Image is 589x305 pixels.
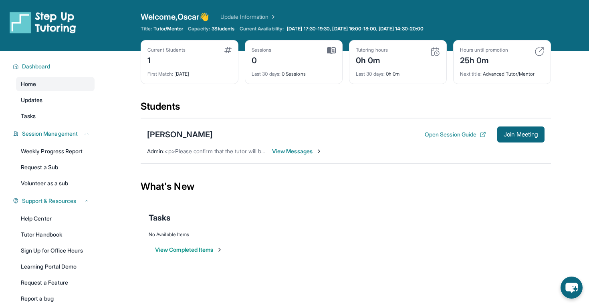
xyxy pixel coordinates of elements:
button: View Completed Items [155,246,223,254]
a: Request a Feature [16,275,95,290]
div: Students [141,100,551,118]
div: 0h 0m [356,66,440,77]
div: [DATE] [147,66,232,77]
span: Title: [141,26,152,32]
span: Join Meeting [504,132,538,137]
a: Home [16,77,95,91]
span: Support & Resources [22,197,76,205]
button: Session Management [19,130,90,138]
div: 0 [252,53,272,66]
a: Volunteer as a sub [16,176,95,191]
span: <p>Please confirm that the tutor will be able to attend your first assigned meeting time before j... [164,148,454,155]
img: Chevron-Right [316,148,322,155]
span: Current Availability: [240,26,284,32]
img: card [224,47,232,53]
span: Tasks [149,212,171,223]
span: Session Management [22,130,78,138]
div: 0 Sessions [252,66,336,77]
a: Update Information [220,13,276,21]
div: Current Students [147,47,186,53]
div: Tutoring hours [356,47,388,53]
button: Open Session Guide [425,130,486,138]
a: Help Center [16,211,95,226]
img: card [535,47,544,56]
span: Last 30 days : [356,71,385,77]
span: [DATE] 17:30-19:30, [DATE] 16:00-18:00, [DATE] 14:30-20:00 [287,26,424,32]
img: Chevron Right [268,13,276,21]
div: 1 [147,53,186,66]
div: [PERSON_NAME] [147,129,213,140]
a: Tutor Handbook [16,227,95,242]
div: What's New [141,169,551,204]
a: Weekly Progress Report [16,144,95,159]
div: 0h 0m [356,53,388,66]
span: First Match : [147,71,173,77]
span: Capacity: [188,26,210,32]
button: Join Meeting [497,126,545,142]
span: Admin : [147,148,164,155]
a: Updates [16,93,95,107]
span: Dashboard [22,62,50,70]
img: card [430,47,440,56]
span: Tasks [21,112,36,120]
span: View Messages [272,147,322,155]
div: Sessions [252,47,272,53]
span: Tutor/Mentor [153,26,183,32]
a: [DATE] 17:30-19:30, [DATE] 16:00-18:00, [DATE] 14:30-20:00 [285,26,425,32]
span: Next title : [460,71,482,77]
span: Updates [21,96,43,104]
span: Home [21,80,36,88]
div: Hours until promotion [460,47,508,53]
span: 3 Students [212,26,235,32]
img: logo [10,11,76,34]
span: Welcome, Oscar 👋 [141,11,209,22]
a: Learning Portal Demo [16,259,95,274]
button: chat-button [561,277,583,299]
div: No Available Items [149,231,543,238]
div: Advanced Tutor/Mentor [460,66,544,77]
img: card [327,47,336,54]
a: Request a Sub [16,160,95,175]
a: Sign Up for Office Hours [16,243,95,258]
button: Support & Resources [19,197,90,205]
button: Dashboard [19,62,90,70]
span: Last 30 days : [252,71,280,77]
a: Tasks [16,109,95,123]
div: 25h 0m [460,53,508,66]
